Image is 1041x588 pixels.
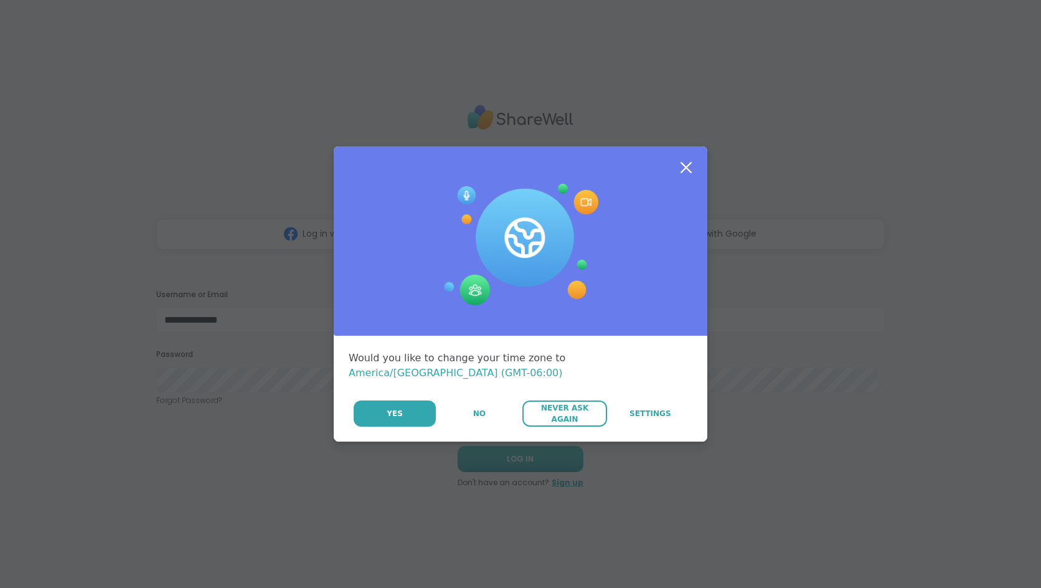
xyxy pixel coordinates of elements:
span: America/[GEOGRAPHIC_DATA] (GMT-06:00) [349,367,563,379]
button: Never Ask Again [522,401,606,427]
button: No [437,401,521,427]
span: No [473,408,486,419]
span: Settings [629,408,671,419]
span: Yes [387,408,403,419]
span: Never Ask Again [529,402,600,425]
a: Settings [608,401,692,427]
img: Session Experience [443,184,598,306]
button: Yes [354,401,436,427]
div: Would you like to change your time zone to [349,351,692,381]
